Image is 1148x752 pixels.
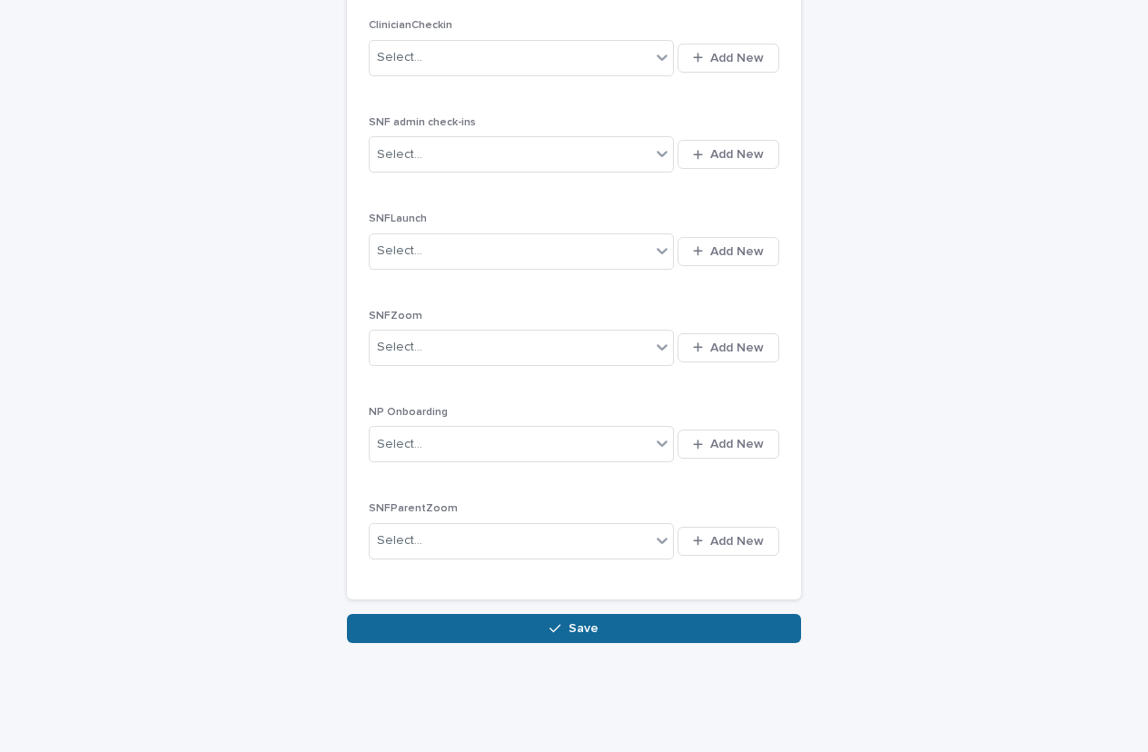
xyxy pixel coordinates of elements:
button: Add New [678,333,779,362]
button: Add New [678,527,779,556]
button: Add New [678,237,779,266]
div: Select... [377,242,422,261]
span: NP Onboarding [369,407,448,418]
div: Select... [377,145,422,164]
div: Select... [377,435,422,454]
span: SNFLaunch [369,213,427,224]
span: Add New [710,438,764,450]
div: Select... [377,531,422,550]
span: Add New [710,148,764,161]
span: ClinicianCheckin [369,20,452,31]
span: Save [569,622,599,635]
button: Add New [678,44,779,73]
button: Save [347,614,801,643]
span: Add New [710,341,764,354]
span: SNFZoom [369,311,422,322]
button: Add New [678,140,779,169]
span: SNFParentZoom [369,503,458,514]
span: SNF admin check-ins [369,117,476,128]
div: Select... [377,338,422,357]
span: Add New [710,245,764,258]
span: Add New [710,535,764,548]
div: Select... [377,48,422,67]
span: Add New [710,52,764,64]
button: Add New [678,430,779,459]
